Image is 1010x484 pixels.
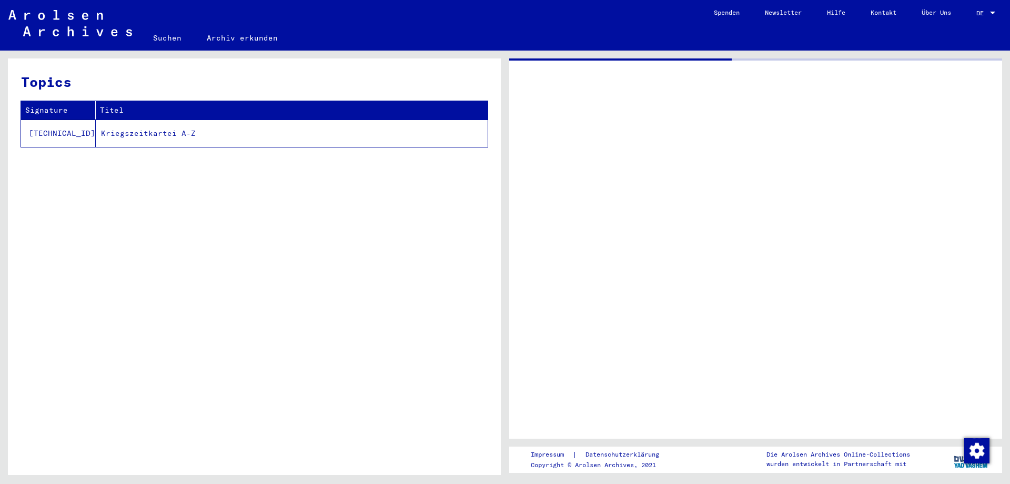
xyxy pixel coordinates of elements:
[531,460,672,470] p: Copyright © Arolsen Archives, 2021
[976,9,988,17] span: DE
[952,446,991,472] img: yv_logo.png
[140,25,194,51] a: Suchen
[964,438,989,463] img: Zustimmung ändern
[96,120,488,147] td: Kriegszeitkartei A-Z
[531,449,672,460] div: |
[766,459,910,469] p: wurden entwickelt in Partnerschaft mit
[21,120,96,147] td: [TECHNICAL_ID]
[531,449,572,460] a: Impressum
[21,101,96,120] th: Signature
[96,101,488,120] th: Titel
[577,449,672,460] a: Datenschutzerklärung
[8,10,132,36] img: Arolsen_neg.svg
[766,450,910,459] p: Die Arolsen Archives Online-Collections
[194,25,290,51] a: Archiv erkunden
[21,72,487,92] h3: Topics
